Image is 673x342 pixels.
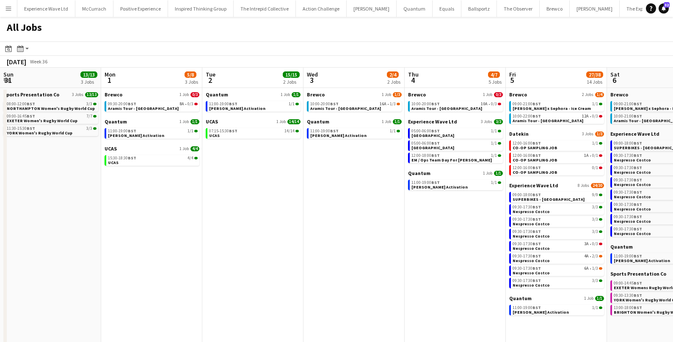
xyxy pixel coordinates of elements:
span: 3A [584,242,589,246]
span: Nespresso Costco [513,246,550,251]
div: • [411,102,501,106]
span: 1/1 [491,129,497,133]
span: BST [634,189,642,195]
span: 3/3 [592,217,598,222]
span: BST [431,180,440,185]
span: Datekin [509,131,529,137]
span: 09:30-17:30 [513,205,541,209]
span: CO-OP SAMPLING JOB [513,145,557,150]
a: 12:00-16:00BST1/1CO-OP SAMPLING JOB [513,140,602,150]
span: UCAS [108,160,119,165]
span: BST [431,140,440,146]
a: Quantum1 Job1/1 [206,91,301,98]
span: 7/7 [86,114,92,118]
span: 09:00-16:45 [7,114,35,118]
div: • [513,242,602,246]
span: 4A [584,254,589,258]
span: BST [634,253,642,259]
div: Quantum1 Job1/111:00-19:00BST1/1[PERSON_NAME] Activation [105,118,199,145]
span: Nespresso Costco [513,209,550,214]
button: McCurrach [75,0,113,17]
span: 1/3 [595,131,604,137]
span: Cirio Waitrose Activation [108,133,164,138]
button: [PERSON_NAME] [347,0,397,17]
div: Experience Wave Ltd8 Jobs24/3009:00-18:00BST9/9SUPERBIKES - [GEOGRAPHIC_DATA]09:30-17:30BST3/3Nes... [509,182,604,295]
span: 0/1 [592,166,598,170]
span: Quantum [408,170,430,176]
span: 1/3 [393,92,402,97]
a: 09:30-20:00BST8A•0/3Aramis Tour - [GEOGRAPHIC_DATA] [108,101,198,111]
span: BST [431,128,440,134]
span: 09:30-17:30 [614,153,642,158]
span: UCAS [209,133,220,138]
span: Nespresso Costco [614,194,651,200]
span: 1/1 [592,102,598,106]
a: 10:00-20:00BST10A•0/3Aramis Tour - [GEOGRAPHIC_DATA] [411,101,501,111]
a: 09:30-17:30BST3/3Nespresso Costco [513,216,602,226]
span: SUPERBIKES - Donington Park [513,197,585,202]
a: 09:30-17:30BST3/3Nespresso Costco [513,278,602,287]
div: Quantum1 Job1/111:00-19:00BST1/1[PERSON_NAME] Activation [408,170,503,192]
a: 09:00-18:00BST9/9SUPERBIKES - [GEOGRAPHIC_DATA] [513,192,602,202]
span: 11:00-19:00 [614,254,642,258]
a: 09:00-16:45BST7/7EXETER Women's Rugby World Cup [7,113,97,123]
span: BST [532,265,541,271]
button: Equals [433,0,461,17]
span: 1 Job [179,92,189,97]
span: 1/1 [190,119,199,124]
a: 09:30-17:30BST3/3Nespresso Costco [513,204,602,214]
button: Experience Wave Ltd [17,0,75,17]
span: 09:30-17:30 [513,242,541,246]
span: Aramis Tour - Manchester [513,118,583,123]
span: BST [532,278,541,283]
span: BST [532,113,541,119]
span: Quantum [206,91,228,98]
div: UCAS1 Job4/415:30-18:30BST4/4UCAS [105,145,199,167]
span: 05:00-06:00 [411,141,440,145]
a: Quantum1 Job1/1 [408,170,503,176]
a: 09:30-17:30BST6A•1/3Nespresso Costco [513,265,602,275]
span: BST [532,253,541,259]
span: BST [532,153,541,158]
button: Ballsportz [461,0,497,17]
span: NORTHAMPTON Women's Rugby World Cup [7,106,95,111]
span: 09:30-17:30 [614,227,642,231]
span: BST [27,113,35,119]
span: 09:30-20:00 [108,102,136,106]
span: 1 Job [281,92,290,97]
a: 15:30-18:30BST4/4UCAS [108,155,198,165]
span: 11:30-15:30 [7,126,35,131]
span: 0/1 [592,153,598,158]
span: 1/3 [592,266,598,271]
span: 13/13 [85,92,98,97]
span: 8A [179,102,184,106]
span: 8 Jobs [578,183,589,188]
span: BST [634,202,642,207]
div: Datekin3 Jobs1/312:00-16:00BST1/1CO-OP SAMPLING JOB12:00-16:00BST1A•0/1CO-OP SAMPLING JOB12:00-16... [509,131,604,182]
span: 11:00-19:00 [209,102,237,106]
button: Quantum [397,0,433,17]
div: Quantum1 Job1/111:00-19:00BST1/1[PERSON_NAME] Activation [206,91,301,118]
span: 1A [584,153,589,158]
div: Brewco2 Jobs1/409:00-21:00BST1/1[PERSON_NAME] x Sephora - Ice Cream10:00-22:00BST12A•0/3Aramis To... [509,91,604,131]
span: 1/1 [491,153,497,158]
span: 1/1 [390,129,396,133]
span: 1/1 [292,92,301,97]
div: Brewco1 Job1/310:00-20:00BST16A•1/3Aramis Tour - [GEOGRAPHIC_DATA] [307,91,402,118]
span: 12:00-18:00 [411,153,440,158]
button: Brewco [540,0,570,17]
span: Brewco [509,91,527,98]
div: Brewco1 Job0/309:30-20:00BST8A•0/3Aramis Tour - [GEOGRAPHIC_DATA] [105,91,199,118]
span: BST [229,101,237,107]
button: Inspired Thinking Group [168,0,234,17]
span: 3 Jobs [72,92,83,97]
span: 0/3 [188,102,193,106]
span: 1/1 [491,141,497,145]
span: 09:00-18:00 [614,141,642,145]
span: 0/3 [494,92,503,97]
span: Cirio Waitrose Activation [411,184,468,190]
span: BST [634,113,642,119]
a: 32 [659,3,669,14]
a: Brewco1 Job1/3 [307,91,402,98]
span: 09:30-17:30 [614,178,642,182]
